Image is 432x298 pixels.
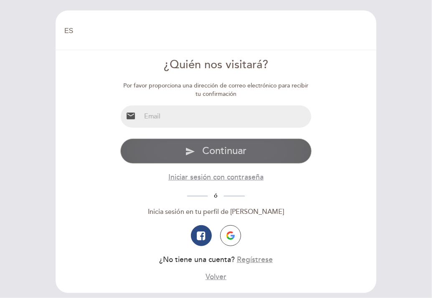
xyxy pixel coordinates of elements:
[185,146,195,157] i: send
[168,172,264,182] button: Iniciar sesión con contraseña
[202,145,246,157] span: Continuar
[126,111,136,121] i: email
[141,105,312,128] input: Email
[206,272,226,282] button: Volver
[237,254,273,265] button: Regístrese
[120,139,312,164] button: send Continuar
[208,192,224,199] span: ó
[159,255,235,264] span: ¿No tiene una cuenta?
[120,207,312,217] div: Inicia sesión en tu perfil de [PERSON_NAME]
[226,231,235,240] img: icon-google.png
[120,82,312,98] div: Por favor proporciona una dirección de correo electrónico para recibir tu confirmación
[120,57,312,73] div: ¿Quién nos visitará?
